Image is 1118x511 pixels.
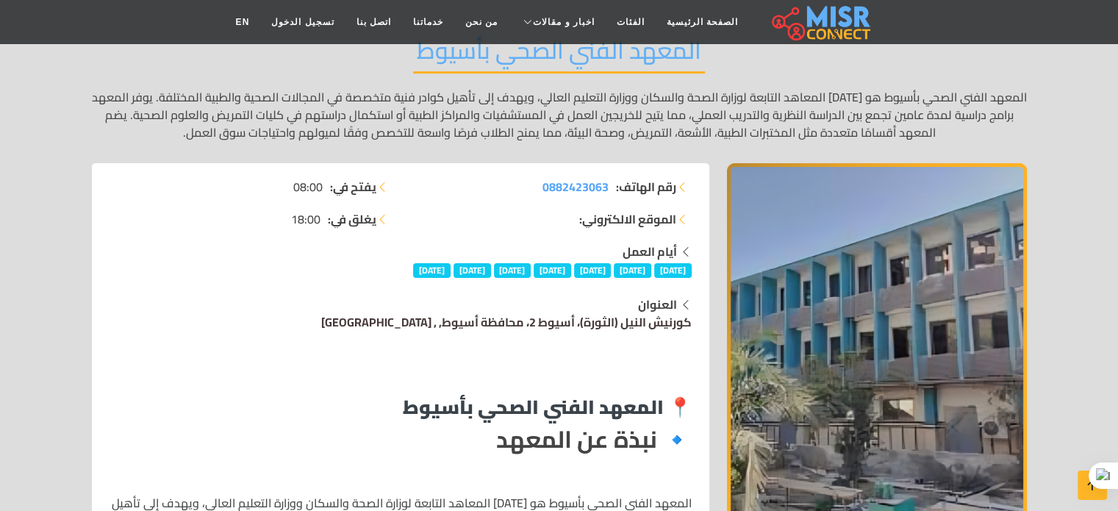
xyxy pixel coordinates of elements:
span: [DATE] [413,263,451,278]
a: الصفحة الرئيسية [656,8,749,36]
span: [DATE] [574,263,612,278]
a: EN [225,8,261,36]
strong: أيام العمل [623,240,677,262]
strong: يفتح في: [330,178,376,196]
span: [DATE] [494,263,531,278]
strong: يغلق في: [328,210,376,228]
span: [DATE] [614,263,651,278]
span: 18:00 [291,210,320,228]
span: [DATE] [654,263,692,278]
a: من نحن [454,8,509,36]
a: خدماتنا [402,8,454,36]
strong: الموقع الالكتروني: [579,210,676,228]
span: [DATE] [454,263,491,278]
span: 08:00 [293,178,323,196]
a: تسجيل الدخول [260,8,345,36]
a: اتصل بنا [345,8,402,36]
h2: المعهد الفني الصحي بأسيوط [413,36,705,74]
span: 0882423063 [542,176,609,198]
span: اخبار و مقالات [533,15,595,29]
a: 0882423063 [542,178,609,196]
a: الفئات [606,8,656,36]
strong: رقم الهاتف: [616,178,676,196]
p: المعهد الفني الصحي بأسيوط هو [DATE] المعاهد التابعة لوزارة الصحة والسكان ووزارة التعليم العالي، و... [92,88,1027,141]
img: main.misr_connect [772,4,870,40]
span: [DATE] [534,263,571,278]
strong: 🔹 نبذة عن المعهد [496,417,692,461]
a: اخبار و مقالات [509,8,606,36]
strong: 📍 المعهد الفني الصحي بأسيوط [403,389,692,425]
a: كورنيش النيل (الثورة)، أسيوط 2، محافظة أسيوط, , [GEOGRAPHIC_DATA] [321,311,692,333]
strong: العنوان [638,293,677,315]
